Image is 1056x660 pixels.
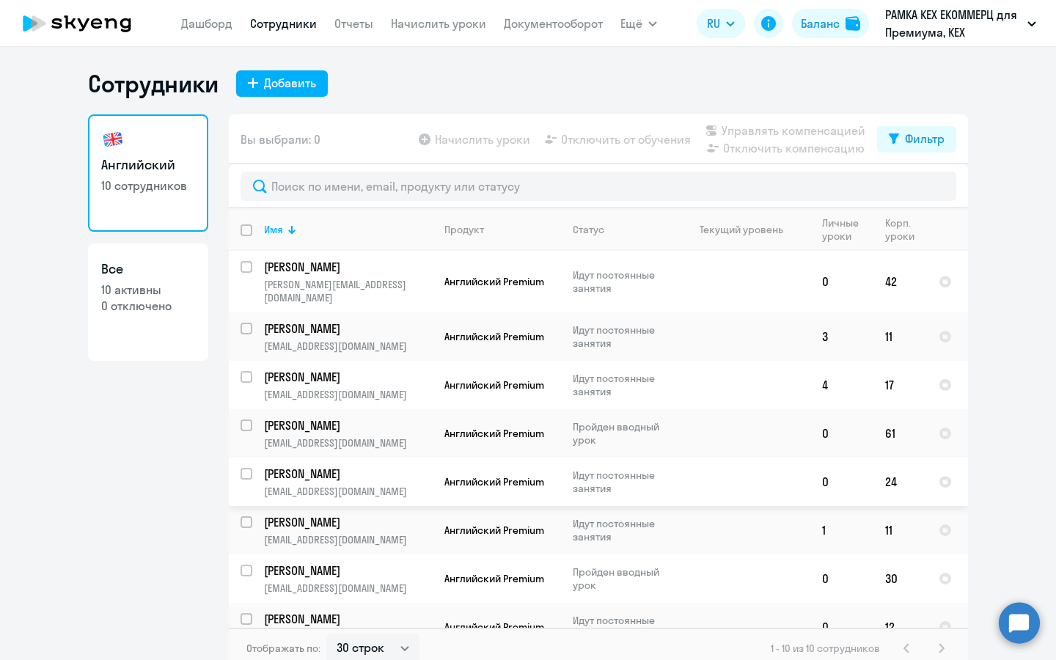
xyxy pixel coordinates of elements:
[873,603,927,651] td: 12
[264,514,432,530] a: [PERSON_NAME]
[444,427,544,440] span: Английский Premium
[444,378,544,392] span: Английский Premium
[573,517,673,543] p: Идут постоянные занятия
[444,524,544,537] span: Английский Premium
[885,216,926,243] div: Корп. уроки
[873,554,927,603] td: 30
[810,312,873,361] td: 3
[264,320,432,337] a: [PERSON_NAME]
[573,268,673,295] p: Идут постоянные занятия
[264,611,430,627] p: [PERSON_NAME]
[101,128,125,151] img: english
[444,275,544,288] span: Английский Premium
[264,369,430,385] p: [PERSON_NAME]
[101,177,195,194] p: 10 сотрудников
[573,565,673,592] p: Пройден вводный урок
[264,466,430,482] p: [PERSON_NAME]
[391,16,486,31] a: Начислить уроки
[707,15,720,32] span: RU
[264,320,430,337] p: [PERSON_NAME]
[873,251,927,312] td: 42
[264,466,432,482] a: [PERSON_NAME]
[264,223,432,236] div: Имя
[241,172,956,201] input: Поиск по имени, email, продукту или статусу
[264,417,430,433] p: [PERSON_NAME]
[264,582,432,595] p: [EMAIL_ADDRESS][DOMAIN_NAME]
[573,469,673,495] p: Идут постоянные занятия
[444,475,544,488] span: Английский Premium
[905,130,945,147] div: Фильтр
[264,74,316,92] div: Добавить
[264,223,283,236] div: Имя
[88,114,208,232] a: Английский10 сотрудников
[686,223,810,236] div: Текущий уровень
[264,533,432,546] p: [EMAIL_ADDRESS][DOMAIN_NAME]
[810,506,873,554] td: 1
[246,642,320,655] span: Отображать по:
[810,603,873,651] td: 0
[620,15,642,32] span: Ещё
[264,562,430,579] p: [PERSON_NAME]
[264,259,432,275] a: [PERSON_NAME]
[873,458,927,506] td: 24
[264,417,432,433] a: [PERSON_NAME]
[810,361,873,409] td: 4
[822,216,859,243] div: Личные уроки
[264,611,432,627] a: [PERSON_NAME]
[697,9,745,38] button: RU
[241,131,320,148] span: Вы выбрали: 0
[88,243,208,361] a: Все10 активны0 отключено
[101,298,195,314] p: 0 отключено
[885,6,1022,41] p: РАМКА КЕХ ЕКОММЕРЦ для Премиума, КЕХ ЕКОММЕРЦ, ООО
[700,223,783,236] div: Текущий уровень
[620,9,657,38] button: Ещё
[334,16,373,31] a: Отчеты
[264,369,432,385] a: [PERSON_NAME]
[573,223,673,236] div: Статус
[264,259,430,275] p: [PERSON_NAME]
[236,70,328,97] button: Добавить
[873,312,927,361] td: 11
[873,361,927,409] td: 17
[878,6,1044,41] button: РАМКА КЕХ ЕКОММЕРЦ для Премиума, КЕХ ЕКОММЕРЦ, ООО
[264,340,432,353] p: [EMAIL_ADDRESS][DOMAIN_NAME]
[885,216,914,243] div: Корп. уроки
[573,372,673,398] p: Идут постоянные занятия
[873,409,927,458] td: 61
[88,69,219,98] h1: Сотрудники
[573,420,673,447] p: Пройден вводный урок
[771,642,880,655] span: 1 - 10 из 10 сотрудников
[810,409,873,458] td: 0
[181,16,232,31] a: Дашборд
[444,620,544,634] span: Английский Premium
[810,554,873,603] td: 0
[822,216,873,243] div: Личные уроки
[504,16,603,31] a: Документооборот
[264,485,432,498] p: [EMAIL_ADDRESS][DOMAIN_NAME]
[264,388,432,401] p: [EMAIL_ADDRESS][DOMAIN_NAME]
[264,514,430,530] p: [PERSON_NAME]
[573,223,604,236] div: Статус
[264,436,432,450] p: [EMAIL_ADDRESS][DOMAIN_NAME]
[810,251,873,312] td: 0
[444,330,544,343] span: Английский Premium
[444,223,484,236] div: Продукт
[573,614,673,640] p: Идут постоянные занятия
[846,16,860,31] img: balance
[101,282,195,298] p: 10 активны
[573,323,673,350] p: Идут постоянные занятия
[444,572,544,585] span: Английский Premium
[101,155,195,175] h3: Английский
[101,260,195,279] h3: Все
[877,126,956,153] button: Фильтр
[264,562,432,579] a: [PERSON_NAME]
[264,278,432,304] p: [PERSON_NAME][EMAIL_ADDRESS][DOMAIN_NAME]
[792,9,869,38] button: Балансbalance
[810,458,873,506] td: 0
[801,15,840,32] div: Баланс
[444,223,560,236] div: Продукт
[873,506,927,554] td: 11
[250,16,317,31] a: Сотрудники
